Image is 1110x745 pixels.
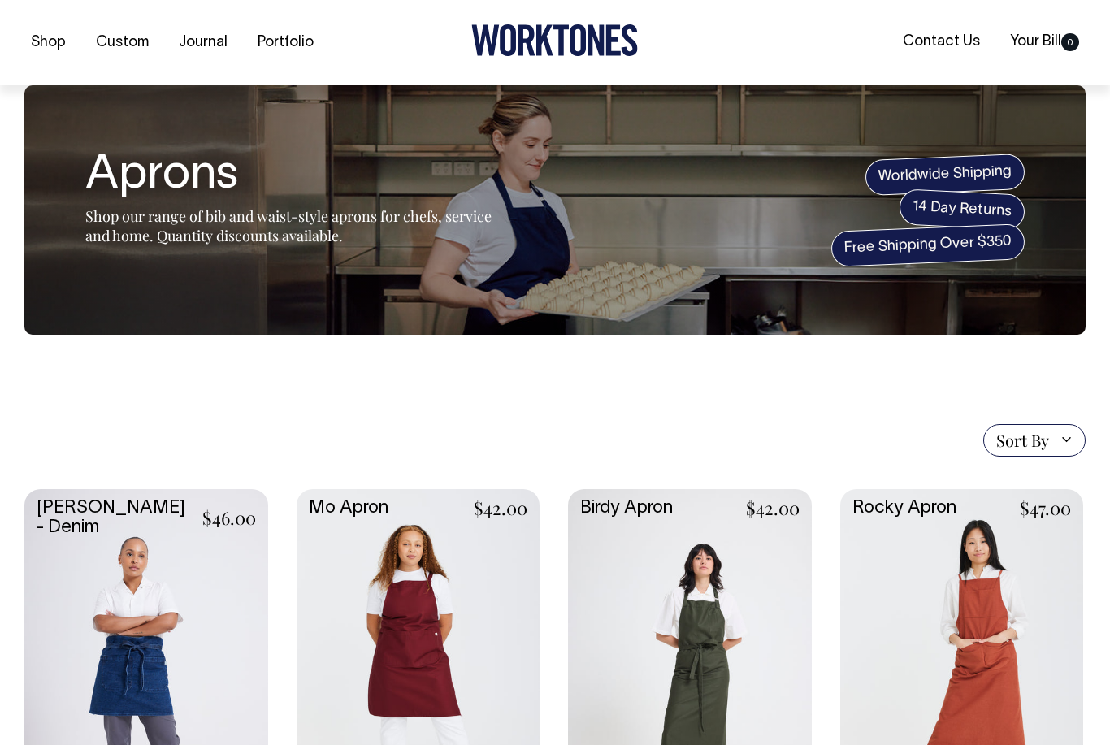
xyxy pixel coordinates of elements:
[172,29,234,56] a: Journal
[85,150,492,202] h1: Aprons
[24,29,72,56] a: Shop
[896,28,986,55] a: Contact Us
[865,153,1025,195] span: Worldwide Shipping
[996,431,1049,450] span: Sort By
[85,206,492,245] span: Shop our range of bib and waist-style aprons for chefs, service and home. Quantity discounts avai...
[89,29,155,56] a: Custom
[1004,28,1086,55] a: Your Bill0
[1061,33,1079,51] span: 0
[830,223,1025,267] span: Free Shipping Over $350
[899,188,1025,231] span: 14 Day Returns
[251,29,320,56] a: Portfolio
